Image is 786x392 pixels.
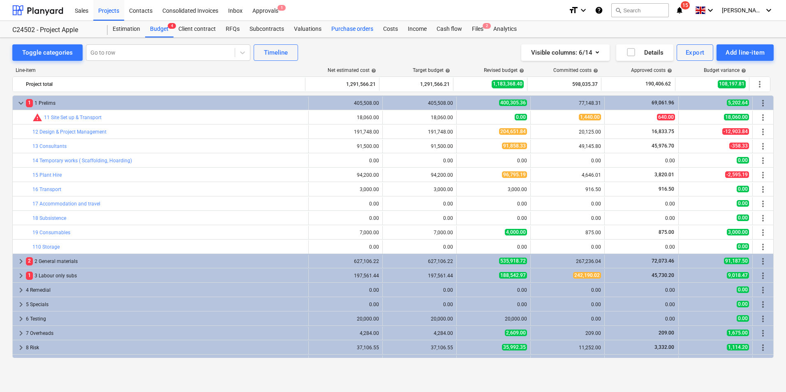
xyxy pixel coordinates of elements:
[725,171,749,178] span: -2,595.19
[615,7,622,14] span: search
[681,1,690,9] span: 15
[758,199,768,209] span: More actions
[460,244,527,250] div: 0.00
[12,44,83,61] button: Toggle categories
[658,229,675,235] span: 875.00
[312,201,379,207] div: 0.00
[386,302,453,307] div: 0.00
[173,21,221,37] div: Client contract
[534,316,601,322] div: 0.00
[718,80,746,88] span: 108,197.81
[737,286,749,293] span: 0.00
[534,287,601,293] div: 0.00
[758,300,768,309] span: More actions
[328,67,376,73] div: Net estimated cost
[32,143,67,149] a: 13 Consultants
[616,44,673,61] button: Details
[578,5,588,15] i: keyboard_arrow_down
[595,5,603,15] i: Knowledge base
[758,285,768,295] span: More actions
[16,343,26,353] span: keyboard_arrow_right
[26,269,305,282] div: 3 Labour only subs
[460,158,527,164] div: 0.00
[386,330,453,336] div: 4,284.00
[32,187,61,192] a: 16 Transport
[651,272,675,278] span: 45,730.20
[502,143,527,149] span: 91,858.33
[569,5,578,15] i: format_size
[32,113,42,122] span: Committed costs exceed revised budget
[26,257,33,265] span: 2
[145,21,173,37] div: Budget
[499,272,527,279] span: 188,542.97
[386,345,453,350] div: 37,106.55
[312,143,379,149] div: 91,500.00
[483,23,491,29] span: 2
[758,141,768,151] span: More actions
[745,353,786,392] iframe: Chat Widget
[534,258,601,264] div: 267,236.04
[531,47,600,58] div: Visible columns : 6/14
[460,287,527,293] div: 0.00
[499,128,527,135] span: 204,651.84
[32,201,100,207] a: 17 Accommodation and travel
[502,171,527,178] span: 96,795.19
[651,258,675,264] span: 72,073.46
[370,68,376,73] span: help
[26,341,305,354] div: 8 Risk
[12,26,98,35] div: C24502 - Project Apple
[727,272,749,279] span: 9,018.47
[534,143,601,149] div: 49,145.80
[608,158,675,164] div: 0.00
[26,312,305,325] div: 6 Testing
[488,21,522,37] a: Analytics
[727,344,749,350] span: 1,114.20
[499,258,527,264] span: 535,918.72
[312,330,379,336] div: 4,284.00
[534,129,601,135] div: 20,125.00
[764,5,774,15] i: keyboard_arrow_down
[44,115,102,120] a: 11 Site Set up & Transport
[444,68,450,73] span: help
[108,21,145,37] div: Estimation
[386,258,453,264] div: 627,106.22
[675,5,684,15] i: notifications
[492,80,524,88] span: 1,183,368.40
[737,243,749,250] span: 0.00
[326,21,378,37] a: Purchase orders
[724,114,749,120] span: 18,060.00
[312,244,379,250] div: 0.00
[16,300,26,309] span: keyboard_arrow_right
[724,258,749,264] span: 91,187.50
[312,129,379,135] div: 191,748.00
[658,186,675,192] span: 916.50
[16,98,26,108] span: keyboard_arrow_down
[758,271,768,281] span: More actions
[737,200,749,207] span: 0.00
[221,21,245,37] a: RFQs
[518,68,524,73] span: help
[758,113,768,122] span: More actions
[515,114,527,120] span: 0.00
[758,242,768,252] span: More actions
[531,78,598,91] div: 598,035.37
[312,172,379,178] div: 94,200.00
[264,47,288,58] div: Timeline
[705,5,715,15] i: keyboard_arrow_down
[312,100,379,106] div: 405,508.00
[289,21,326,37] div: Valuations
[677,44,714,61] button: Export
[758,213,768,223] span: More actions
[32,158,132,164] a: 14 Temporary works ( Scaffolding, Hoarding)
[737,301,749,307] span: 0.00
[467,21,488,37] div: Files
[460,215,527,221] div: 0.00
[26,78,302,91] div: Project total
[611,3,669,17] button: Search
[26,255,305,268] div: 2 General materials
[654,172,675,178] span: 3,820.01
[26,355,305,369] div: 9 Sales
